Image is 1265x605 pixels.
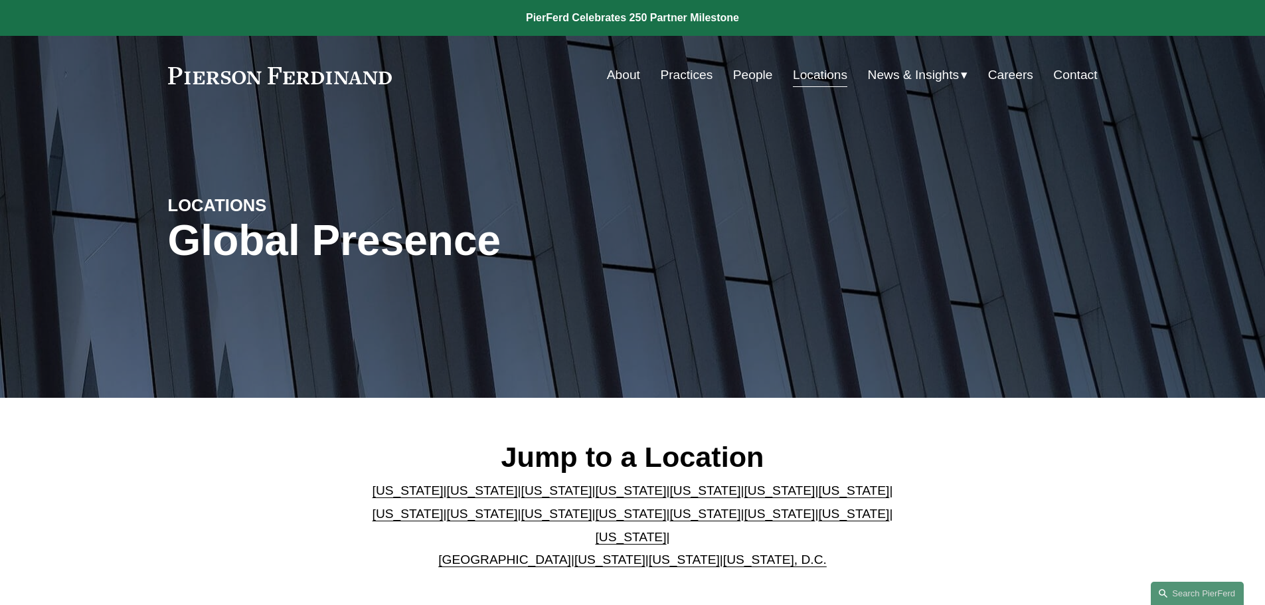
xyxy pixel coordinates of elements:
a: [US_STATE] [649,553,720,566]
a: Practices [660,62,713,88]
a: People [733,62,773,88]
a: Search this site [1151,582,1244,605]
a: [US_STATE] [669,507,740,521]
a: Careers [988,62,1033,88]
a: [US_STATE] [818,483,889,497]
a: [US_STATE] [596,530,667,544]
a: [US_STATE] [744,483,815,497]
a: Locations [793,62,847,88]
a: [US_STATE] [596,483,667,497]
a: Contact [1053,62,1097,88]
a: folder dropdown [868,62,968,88]
a: [US_STATE] [744,507,815,521]
h2: Jump to a Location [361,440,904,474]
a: About [607,62,640,88]
a: [US_STATE] [373,507,444,521]
a: [US_STATE] [521,507,592,521]
a: [US_STATE] [574,553,645,566]
a: [US_STATE] [596,507,667,521]
a: [US_STATE] [447,507,518,521]
a: [US_STATE] [521,483,592,497]
p: | | | | | | | | | | | | | | | | | | [361,479,904,571]
a: [US_STATE] [669,483,740,497]
span: News & Insights [868,64,960,87]
h1: Global Presence [168,216,788,265]
a: [US_STATE], D.C. [723,553,827,566]
a: [GEOGRAPHIC_DATA] [438,553,571,566]
h4: LOCATIONS [168,195,400,216]
a: [US_STATE] [373,483,444,497]
a: [US_STATE] [818,507,889,521]
a: [US_STATE] [447,483,518,497]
